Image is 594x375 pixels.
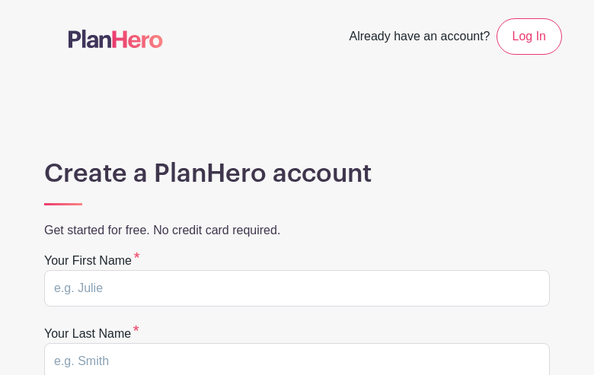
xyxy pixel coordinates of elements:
span: Already have an account? [350,21,490,55]
a: Log In [497,18,562,55]
img: logo-507f7623f17ff9eddc593b1ce0a138ce2505c220e1c5a4e2b4648c50719b7d32.svg [69,30,163,48]
p: Get started for free. No credit card required. [44,221,550,240]
label: Your first name [44,252,140,270]
input: e.g. Julie [44,270,550,307]
h1: Create a PlanHero account [44,158,550,189]
label: Your last name [44,325,139,343]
